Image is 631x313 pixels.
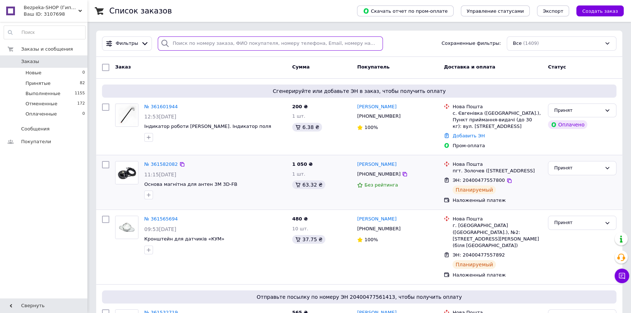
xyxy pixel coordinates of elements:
span: 0 [82,70,85,76]
span: Статус [548,64,566,70]
span: Управление статусами [467,8,524,14]
span: 1155 [75,90,85,97]
span: 11:15[DATE] [144,172,176,177]
div: Принят [554,107,601,114]
div: Нова Пошта [452,103,542,110]
span: 100% [364,125,378,130]
div: Нова Пошта [452,161,542,168]
div: Ваш ID: 3107698 [24,11,87,17]
button: Управление статусами [461,5,530,16]
span: Отмененные [26,101,57,107]
span: Заказы [21,58,39,65]
span: 1 шт. [292,113,305,119]
div: Наложенный платеж [452,197,542,204]
a: Фото товару [115,216,138,239]
span: Фильтры [116,40,138,47]
button: Скачать отчет по пром-оплате [357,5,454,16]
img: Фото товару [115,104,138,126]
div: Планируемый [452,260,496,269]
span: Принятые [26,80,51,87]
span: Оплаченные [26,111,57,117]
span: 12:53[DATE] [144,114,176,120]
input: Поиск по номеру заказа, ФИО покупателя, номеру телефона, Email, номеру накладной [158,36,383,51]
a: № 361601944 [144,104,178,109]
a: [PERSON_NAME] [357,103,396,110]
a: Індикатор роботи [PERSON_NAME]. Індикатор поля [144,124,271,129]
button: Чат с покупателем [615,269,629,283]
span: Отправьте посылку по номеру ЭН 20400477561413, чтобы получить оплату [105,293,614,301]
span: ЭН: 20400477557800 [452,177,505,183]
span: 100% [364,237,378,242]
span: Сумма [292,64,310,70]
div: [PHONE_NUMBER] [356,224,402,234]
span: Без рейтинга [364,182,398,188]
span: Скачать отчет по пром-оплате [363,8,448,14]
span: Покупатель [357,64,389,70]
div: Оплачено [548,120,587,129]
div: 63.32 ₴ [292,180,325,189]
a: № 361565694 [144,216,178,222]
span: Сгенерируйте или добавьте ЭН в заказ, чтобы получить оплату [105,87,614,95]
span: Заказы и сообщения [21,46,73,52]
a: Основа магнітна для антен 3M 3D-FB [144,181,237,187]
span: Сохраненные фильтры: [442,40,501,47]
img: Фото товару [115,216,138,239]
div: Принят [554,219,601,227]
a: Создать заказ [569,8,624,13]
div: пгт. Золочев ([STREET_ADDRESS] [452,168,542,174]
a: Фото товару [115,161,138,184]
span: 09:53[DATE] [144,226,176,232]
span: Выполненные [26,90,60,97]
span: (1409) [523,40,539,46]
span: Bezpeka-SHOP (Гипермаркет по БЕЗОПАСНОСТИ) [24,4,78,11]
span: 1 шт. [292,171,305,177]
span: 172 [77,101,85,107]
div: Нова Пошта [452,216,542,222]
span: Заказ [115,64,131,70]
span: Экспорт [543,8,563,14]
div: [PHONE_NUMBER] [356,111,402,121]
h1: Список заказов [109,7,172,15]
img: Фото товару [115,161,138,184]
div: г. [GEOGRAPHIC_DATA] ([GEOGRAPHIC_DATA].), №2: [STREET_ADDRESS][PERSON_NAME] (біля [GEOGRAPHIC_DA... [452,222,542,249]
a: Кронштейн для датчиків «КУМ» [144,236,224,242]
span: ЭН: 20400477557892 [452,252,505,258]
span: Новые [26,70,42,76]
div: Наложенный платеж [452,272,542,278]
span: Все [513,40,522,47]
span: Сообщения [21,126,50,132]
a: Добавить ЭН [452,133,485,138]
span: Покупатели [21,138,51,145]
div: с. Євгенівка ([GEOGRAPHIC_DATA].), Пункт приймання-видачі (до 30 кг): вул. [STREET_ADDRESS] [452,110,542,130]
span: 480 ₴ [292,216,308,222]
span: Создать заказ [582,8,618,14]
input: Поиск [4,26,85,39]
span: 82 [80,80,85,87]
span: 200 ₴ [292,104,308,109]
div: 6.38 ₴ [292,123,322,132]
a: [PERSON_NAME] [357,216,396,223]
div: 37.75 ₴ [292,235,325,244]
span: 10 шт. [292,226,308,231]
div: Планируемый [452,185,496,194]
span: 1 050 ₴ [292,161,313,167]
button: Экспорт [537,5,569,16]
a: [PERSON_NAME] [357,161,396,168]
div: Пром-оплата [452,142,542,149]
span: Доставка и оплата [444,64,495,70]
a: № 361582082 [144,161,178,167]
span: 0 [82,111,85,117]
div: [PHONE_NUMBER] [356,169,402,179]
div: Принят [554,164,601,172]
a: Фото товару [115,103,138,127]
button: Создать заказ [576,5,624,16]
